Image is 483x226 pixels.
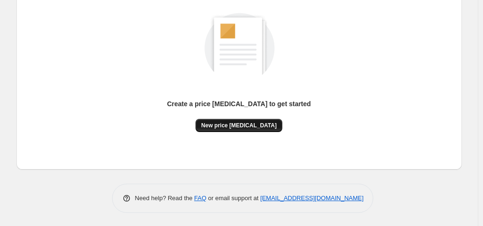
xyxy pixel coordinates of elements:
p: Create a price [MEDICAL_DATA] to get started [167,99,311,109]
span: Need help? Read the [135,195,195,202]
span: New price [MEDICAL_DATA] [201,122,277,129]
span: or email support at [206,195,260,202]
button: New price [MEDICAL_DATA] [196,119,282,132]
a: FAQ [194,195,206,202]
a: [EMAIL_ADDRESS][DOMAIN_NAME] [260,195,363,202]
